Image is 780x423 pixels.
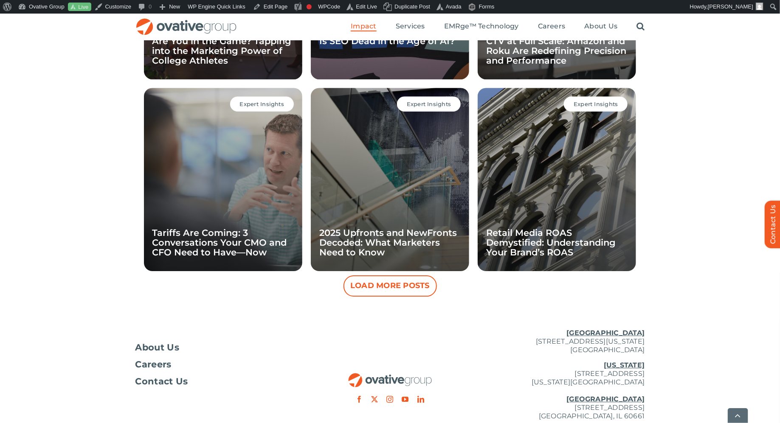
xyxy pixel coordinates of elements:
a: CTV at Full Scale: Amazon and Roku Are Redefining Precision and Performance [486,36,626,66]
span: About Us [135,343,180,352]
a: Services [396,22,425,31]
a: About Us [135,343,305,352]
span: Contact Us [135,377,188,386]
a: OG_Full_horizontal_RGB [135,17,237,25]
a: linkedin [417,396,424,403]
a: Search [637,22,645,31]
a: instagram [386,396,393,403]
a: Contact Us [135,377,305,386]
p: [STREET_ADDRESS] [US_STATE][GEOGRAPHIC_DATA] [STREET_ADDRESS] [GEOGRAPHIC_DATA], IL 60661 [475,361,645,420]
a: youtube [402,396,409,403]
u: [GEOGRAPHIC_DATA] [566,329,645,337]
a: 2025 Upfronts and NewFronts Decoded: What Marketers Need to Know [319,227,457,258]
a: facebook [356,396,363,403]
a: Careers [538,22,566,31]
a: twitter [371,396,378,403]
nav: Menu [351,13,645,40]
a: OG_Full_horizontal_RGB [348,372,433,380]
span: Careers [135,360,172,369]
div: Focus keyphrase not set [307,4,312,9]
u: [GEOGRAPHIC_DATA] [566,395,645,403]
a: Retail Media ROAS Demystified: Understanding Your Brand’s ROAS [486,227,616,258]
a: Impact [351,22,376,31]
button: Load More Posts [344,275,437,297]
nav: Footer Menu [135,343,305,386]
a: Careers [135,360,305,369]
span: [PERSON_NAME] [708,3,753,10]
a: Is SEO Dead in the Age of AI? [319,36,455,46]
u: [US_STATE] [604,361,645,369]
a: Tariffs Are Coming: 3 Conversations Your CMO and CFO Need to Have—Now [152,227,287,258]
a: Live [68,3,91,11]
a: About Us [585,22,618,31]
p: [STREET_ADDRESS][US_STATE] [GEOGRAPHIC_DATA] [475,329,645,354]
a: EMRge™ Technology [444,22,519,31]
a: Are You in the Game? Tapping into the Marketing Power of College Athletes [152,36,292,66]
